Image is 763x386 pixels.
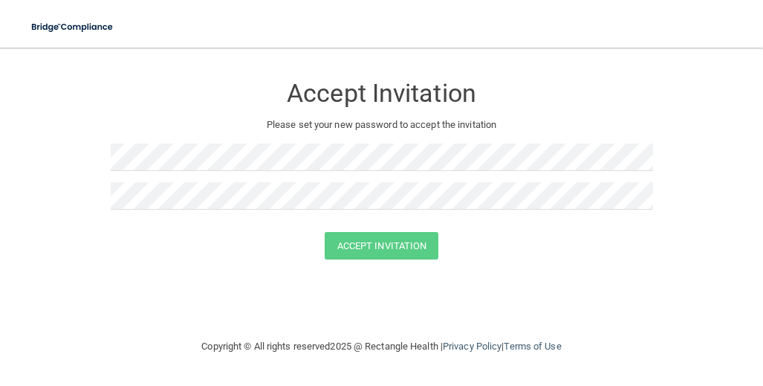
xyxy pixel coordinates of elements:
div: Copyright © All rights reserved 2025 @ Rectangle Health | | [111,323,653,370]
h3: Accept Invitation [111,80,653,107]
button: Accept Invitation [325,232,439,260]
a: Privacy Policy [443,341,501,352]
p: Please set your new password to accept the invitation [122,116,642,134]
a: Terms of Use [504,341,561,352]
img: bridge_compliance_login_screen.278c3ca4.svg [22,12,123,42]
